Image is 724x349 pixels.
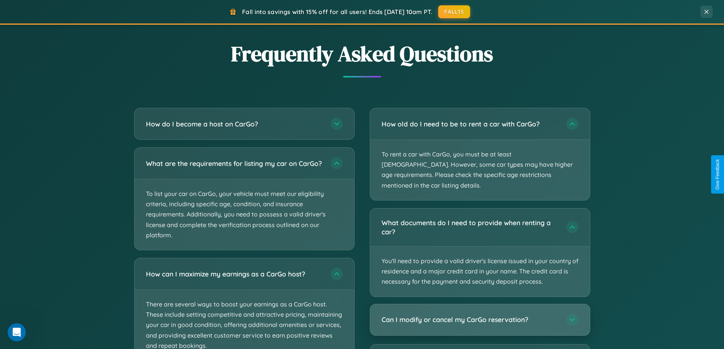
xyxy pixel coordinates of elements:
[438,5,470,18] button: FALL15
[370,246,590,297] p: You'll need to provide a valid driver's license issued in your country of residence and a major c...
[135,179,354,250] p: To list your car on CarGo, your vehicle must meet our eligibility criteria, including specific ag...
[382,315,559,324] h3: Can I modify or cancel my CarGo reservation?
[134,39,590,68] h2: Frequently Asked Questions
[146,269,323,279] h3: How can I maximize my earnings as a CarGo host?
[382,119,559,129] h3: How old do I need to be to rent a car with CarGo?
[370,140,590,200] p: To rent a car with CarGo, you must be at least [DEMOGRAPHIC_DATA]. However, some car types may ha...
[8,323,26,341] iframe: Intercom live chat
[715,159,720,190] div: Give Feedback
[146,159,323,168] h3: What are the requirements for listing my car on CarGo?
[382,218,559,237] h3: What documents do I need to provide when renting a car?
[242,8,432,16] span: Fall into savings with 15% off for all users! Ends [DATE] 10am PT.
[146,119,323,129] h3: How do I become a host on CarGo?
